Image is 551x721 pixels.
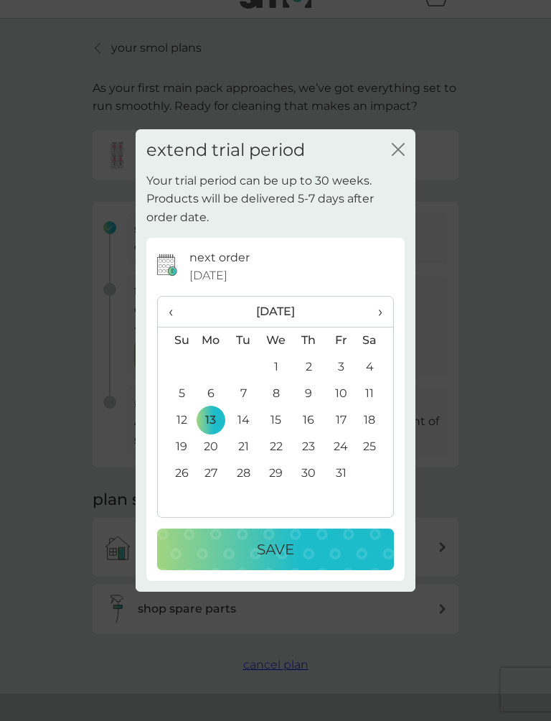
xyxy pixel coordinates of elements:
[325,327,357,354] th: Fr
[158,381,194,407] td: 5
[227,327,260,354] th: Tu
[158,460,194,487] td: 26
[194,460,227,487] td: 27
[293,327,325,354] th: Th
[157,529,394,570] button: Save
[325,434,357,460] td: 24
[293,381,325,407] td: 9
[194,407,227,434] td: 13
[146,172,405,227] p: Your trial period can be up to 30 weeks. Products will be delivered 5-7 days after order date.
[392,143,405,158] button: close
[260,460,293,487] td: 29
[357,354,393,381] td: 4
[194,297,357,327] th: [DATE]
[260,407,293,434] td: 15
[293,354,325,381] td: 2
[325,460,357,487] td: 31
[194,327,227,354] th: Mo
[325,407,357,434] td: 17
[194,434,227,460] td: 20
[158,434,194,460] td: 19
[189,248,250,267] p: next order
[260,381,293,407] td: 8
[158,407,194,434] td: 12
[194,381,227,407] td: 6
[293,460,325,487] td: 30
[260,354,293,381] td: 1
[325,354,357,381] td: 3
[368,297,382,327] span: ›
[227,460,260,487] td: 28
[146,140,305,161] h2: extend trial period
[357,327,393,354] th: Sa
[293,407,325,434] td: 16
[189,266,227,285] span: [DATE]
[158,327,194,354] th: Su
[357,381,393,407] td: 11
[260,327,293,354] th: We
[293,434,325,460] td: 23
[260,434,293,460] td: 22
[325,381,357,407] td: 10
[227,407,260,434] td: 14
[257,538,294,561] p: Save
[357,434,393,460] td: 25
[357,407,393,434] td: 18
[227,434,260,460] td: 21
[227,381,260,407] td: 7
[169,297,184,327] span: ‹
